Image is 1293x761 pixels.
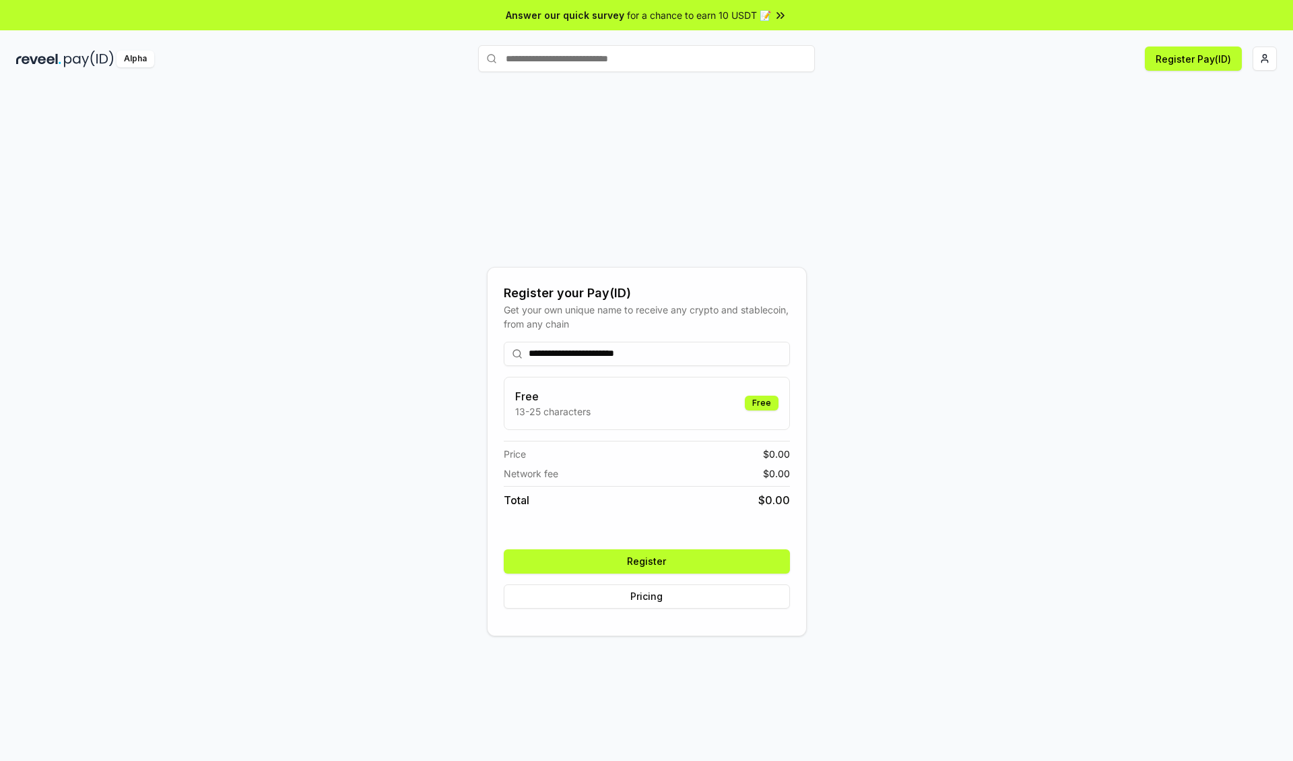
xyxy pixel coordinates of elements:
[504,549,790,574] button: Register
[16,51,61,67] img: reveel_dark
[506,8,624,22] span: Answer our quick survey
[1145,47,1242,71] button: Register Pay(ID)
[504,303,790,331] div: Get your own unique name to receive any crypto and stablecoin, from any chain
[117,51,154,67] div: Alpha
[504,284,790,303] div: Register your Pay(ID)
[745,396,778,410] div: Free
[763,447,790,461] span: $ 0.00
[763,466,790,481] span: $ 0.00
[64,51,114,67] img: pay_id
[515,388,591,404] h3: Free
[515,404,591,419] p: 13-25 characters
[504,447,526,461] span: Price
[758,492,790,508] span: $ 0.00
[627,8,771,22] span: for a chance to earn 10 USDT 📝
[504,492,529,508] span: Total
[504,584,790,609] button: Pricing
[504,466,558,481] span: Network fee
